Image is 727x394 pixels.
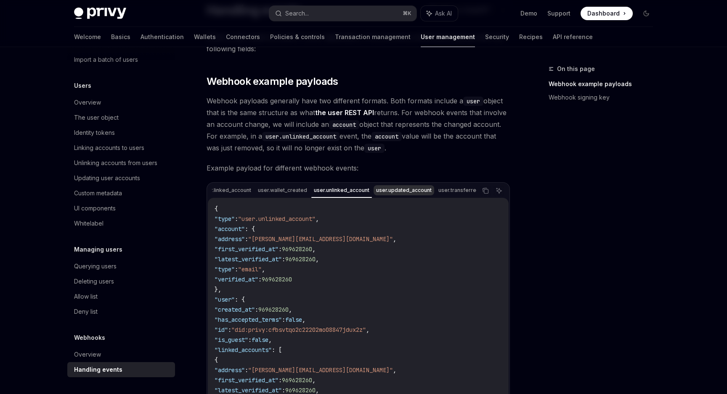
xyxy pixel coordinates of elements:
a: Querying users [67,259,175,274]
span: : [228,326,231,334]
span: 969628260 [258,306,289,313]
span: , [262,265,265,273]
span: "[PERSON_NAME][EMAIL_ADDRESS][DOMAIN_NAME]" [248,366,393,374]
span: Webhook payloads generally have two different formats. Both formats include a object that is the ... [207,95,510,154]
div: user.linked_account [199,185,254,195]
span: "first_verified_at" [215,245,279,253]
a: Unlinking accounts from users [67,155,175,171]
div: UI components [74,203,116,213]
span: 969628260 [285,386,316,394]
span: , [312,245,316,253]
span: , [393,366,396,374]
div: Custom metadata [74,188,122,198]
span: : [ [272,346,282,354]
a: Overview [67,347,175,362]
a: Webhook signing key [549,91,660,104]
div: user.updated_account [374,185,434,195]
span: : [282,386,285,394]
h5: Users [74,81,91,91]
span: "[PERSON_NAME][EMAIL_ADDRESS][DOMAIN_NAME]" [248,235,393,243]
span: , [366,326,369,334]
span: "address" [215,235,245,243]
span: "has_accepted_terms" [215,316,282,323]
a: Handling events [67,362,175,377]
a: Welcome [74,27,101,47]
span: , [316,215,319,223]
span: On this page [557,64,595,74]
a: Overview [67,95,175,110]
span: ⌘ K [403,10,411,17]
a: Deleting users [67,274,175,289]
span: false [285,316,302,323]
span: : [245,366,248,374]
code: user [364,144,385,153]
button: Copy the contents from the code block [480,185,491,196]
a: Dashboard [581,7,633,20]
code: account [329,120,359,129]
a: User management [421,27,475,47]
span: , [393,235,396,243]
span: : [235,265,238,273]
a: Custom metadata [67,186,175,201]
span: "user" [215,296,235,303]
span: : [258,276,262,283]
a: Identity tokens [67,125,175,140]
div: Search... [285,8,309,18]
span: "user.unlinked_account" [238,215,316,223]
span: Dashboard [587,9,620,18]
code: user.unlinked_account [262,132,340,141]
a: Basics [111,27,130,47]
span: , [268,336,272,344]
span: false [252,336,268,344]
code: account [371,132,402,141]
code: user [463,97,483,106]
a: Recipes [519,27,543,47]
span: "type" [215,215,235,223]
a: Wallets [194,27,216,47]
div: Identity tokens [74,128,115,138]
span: , [316,386,319,394]
span: }, [215,286,221,293]
span: : [255,306,258,313]
span: : [279,245,282,253]
a: API reference [553,27,593,47]
div: user.unlinked_account [311,185,372,195]
span: , [289,306,292,313]
span: : [279,376,282,384]
a: Authentication [141,27,184,47]
a: UI components [67,201,175,216]
span: , [316,255,319,263]
span: : [248,336,252,344]
div: The user object [74,113,119,123]
span: { [215,205,218,213]
a: The user object [67,110,175,125]
a: Policies & controls [270,27,325,47]
span: "created_at" [215,306,255,313]
a: Allow list [67,289,175,304]
div: Allow list [74,292,98,302]
a: Whitelabel [67,216,175,231]
span: "account" [215,225,245,233]
h5: Webhooks [74,333,105,343]
a: Transaction management [335,27,411,47]
span: "latest_verified_at" [215,386,282,394]
a: Security [485,27,509,47]
a: Support [547,9,570,18]
a: Deny list [67,304,175,319]
span: "id" [215,326,228,334]
span: : { [235,296,245,303]
div: Deleting users [74,276,114,286]
a: Connectors [226,27,260,47]
span: , [302,316,305,323]
span: , [312,376,316,384]
div: Overview [74,97,101,108]
span: 969628260 [282,376,312,384]
a: Demo [520,9,537,18]
img: dark logo [74,8,126,19]
div: Querying users [74,261,117,271]
span: : [245,235,248,243]
span: "did:privy:cfbsvtqo2c22202mo08847jdux2z" [231,326,366,334]
span: "type" [215,265,235,273]
button: Search...⌘K [269,6,417,21]
span: "verified_at" [215,276,258,283]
